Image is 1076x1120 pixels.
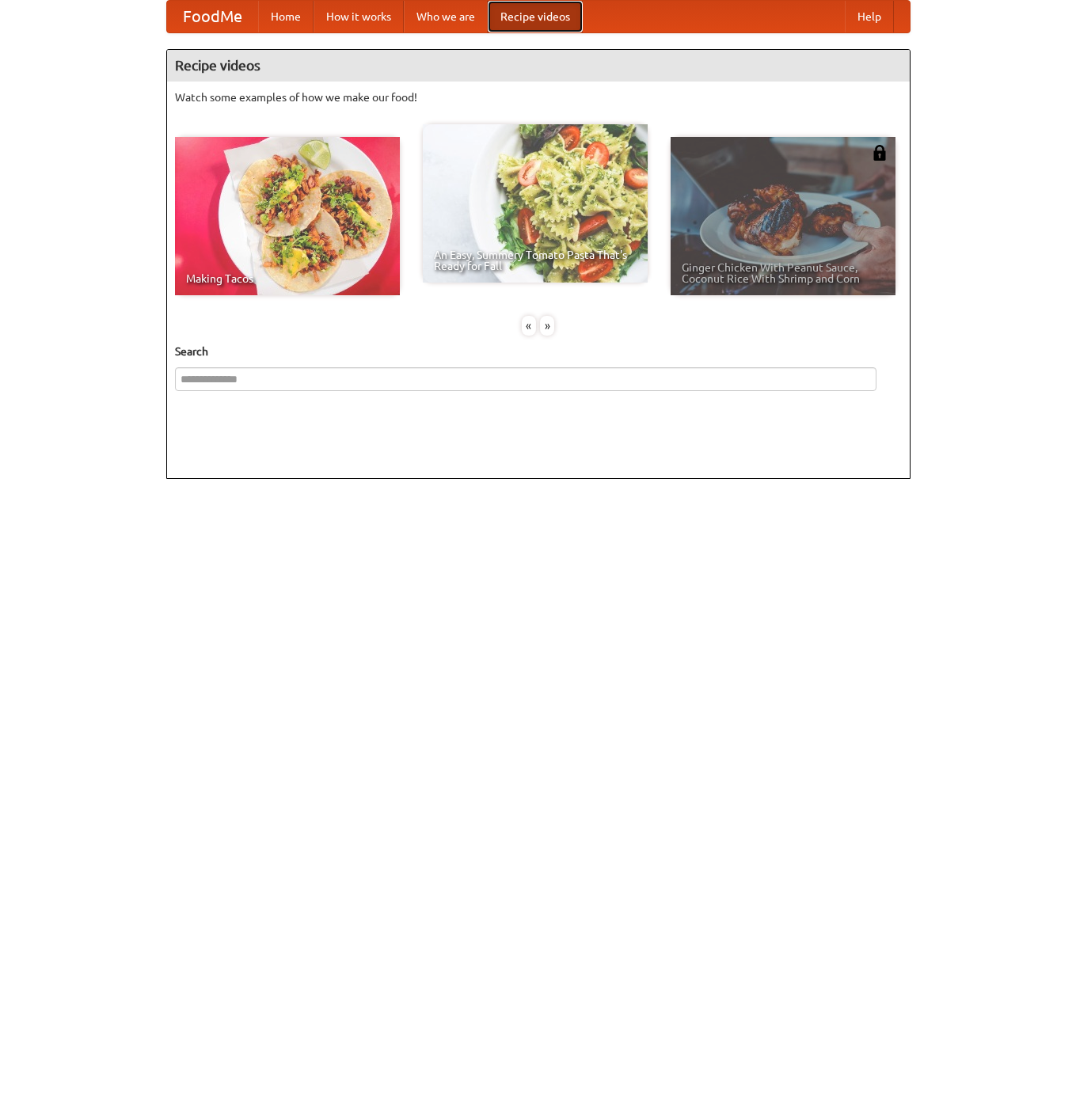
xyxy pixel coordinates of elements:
div: « [522,316,536,336]
a: FoodMe [167,1,258,32]
a: Who we are [404,1,488,32]
a: An Easy, Summery Tomato Pasta That's Ready for Fall [423,124,648,283]
a: Recipe videos [488,1,583,32]
h4: Recipe videos [167,50,910,82]
a: Help [845,1,894,32]
a: How it works [314,1,404,32]
img: 483408.png [872,145,888,161]
a: Making Tacos [175,137,400,295]
p: Watch some examples of how we make our food! [175,89,902,105]
span: An Easy, Summery Tomato Pasta That's Ready for Fall [434,249,637,271]
span: Making Tacos [186,273,389,284]
h5: Search [175,344,902,359]
a: Home [258,1,314,32]
div: » [540,316,554,336]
